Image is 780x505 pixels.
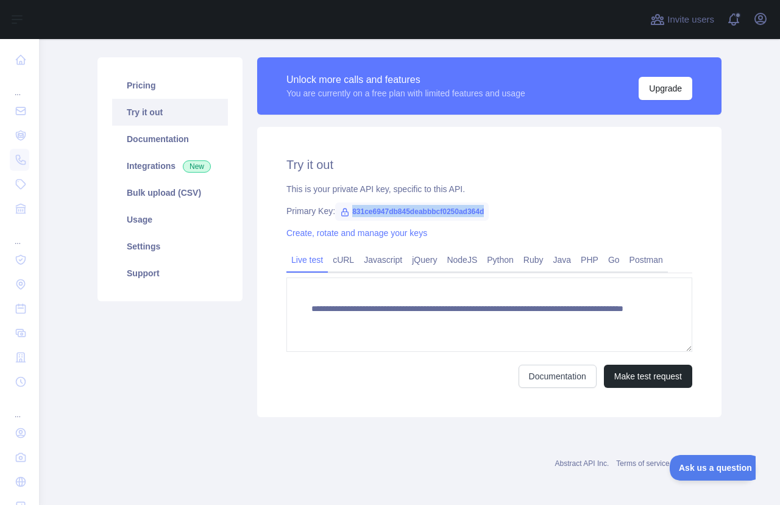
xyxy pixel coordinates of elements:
div: This is your private API key, specific to this API. [286,183,692,195]
h2: Try it out [286,156,692,173]
a: Documentation [519,365,597,388]
a: Python [482,250,519,270]
span: Invite users [667,13,714,27]
iframe: Toggle Customer Support [670,455,756,481]
a: Go [603,250,625,270]
a: Abstract API Inc. [555,459,609,468]
div: ... [10,222,29,246]
button: Invite users [648,10,717,29]
a: jQuery [407,250,442,270]
a: Terms of service [616,459,669,468]
a: Postman [625,250,668,270]
a: Pricing [112,72,228,99]
a: Javascript [359,250,407,270]
a: Usage [112,206,228,233]
a: Support [112,260,228,287]
a: Integrations New [112,152,228,179]
div: ... [10,73,29,98]
a: PHP [576,250,603,270]
a: Try it out [112,99,228,126]
span: New [183,160,211,173]
a: NodeJS [442,250,482,270]
button: Make test request [604,365,692,388]
a: Settings [112,233,228,260]
a: Create, rotate and manage your keys [286,228,427,238]
div: ... [10,395,29,420]
span: 831ce6947db845deabbbcf0250ad364d [335,202,489,221]
div: Unlock more calls and features [286,73,525,87]
a: Java [548,250,576,270]
a: cURL [328,250,359,270]
a: Documentation [112,126,228,152]
a: Live test [286,250,328,270]
div: Primary Key: [286,205,692,217]
div: You are currently on a free plan with limited features and usage [286,87,525,99]
a: Ruby [519,250,548,270]
a: Bulk upload (CSV) [112,179,228,206]
button: Upgrade [639,77,692,100]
